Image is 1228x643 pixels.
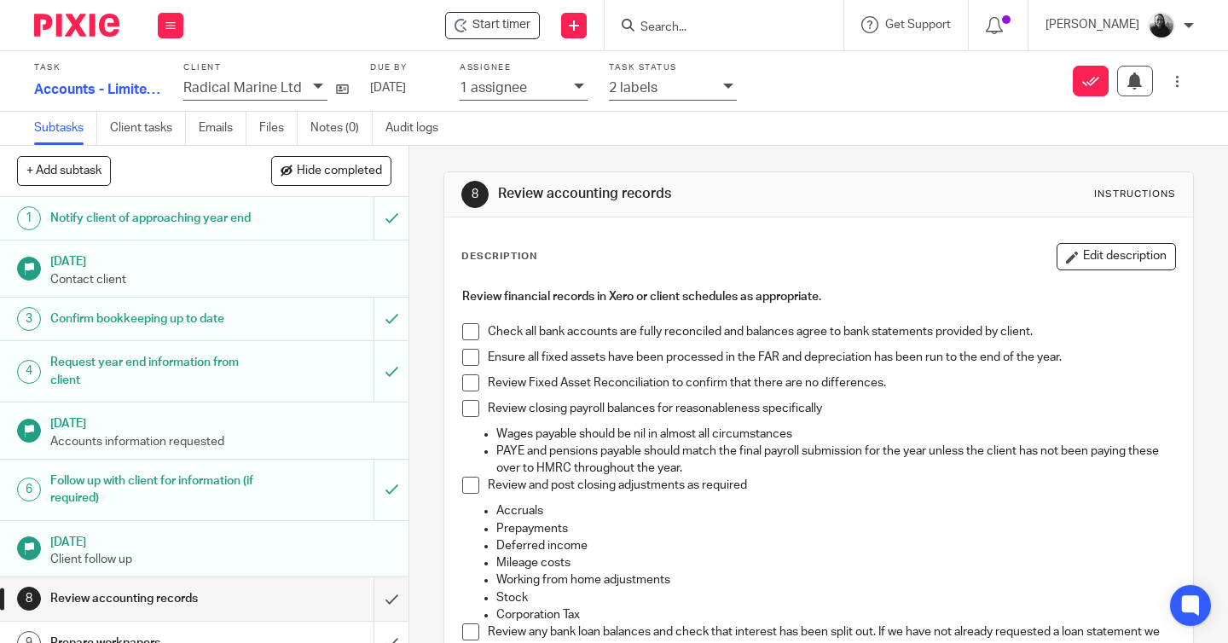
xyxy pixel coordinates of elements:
h1: [DATE] [50,530,391,551]
p: Deferred income [496,537,1175,554]
div: 1 [17,206,41,230]
h4: Review financial records in Xero or client schedules as appropriate. [462,288,1175,305]
h1: Notify client of approaching year end [50,206,255,231]
p: Review closing payroll balances for reasonableness specifically [488,400,1175,417]
label: Client [183,62,349,73]
span: Get Support [885,19,951,31]
button: Hide completed [271,156,391,185]
div: 8 [17,587,41,611]
h1: Review accounting records [498,185,855,203]
h1: Review accounting records [50,586,255,611]
a: Files [259,112,298,145]
p: Accounts information requested [50,433,391,450]
div: 3 [17,307,41,331]
p: Working from home adjustments [496,571,1175,588]
a: Client tasks [110,112,186,145]
p: Client follow up [50,551,391,568]
p: Stock [496,589,1175,606]
input: Search [639,20,792,36]
p: Review Fixed Asset Reconciliation to confirm that there are no differences. [488,374,1175,391]
a: Notes (0) [310,112,373,145]
img: IMG_9585.jpg [1148,12,1175,39]
p: Corporation Tax [496,606,1175,623]
p: 1 assignee [460,80,527,96]
button: + Add subtask [17,156,111,185]
h1: [DATE] [50,249,391,270]
label: Task [34,62,162,73]
p: Review and post closing adjustments as required [488,477,1175,494]
p: Radical Marine Ltd [183,80,302,96]
label: Due by [370,62,438,73]
p: Wages payable should be nil in almost all circumstances [496,426,1175,443]
p: PAYE and pensions payable should match the final payroll submission for the year unless the clien... [496,443,1175,478]
button: Edit description [1057,243,1176,270]
p: 2 labels [609,80,657,96]
span: [DATE] [370,82,406,94]
p: Ensure all fixed assets have been processed in the FAR and depreciation has been run to the end o... [488,349,1175,366]
a: Audit logs [385,112,451,145]
h1: Request year end information from client [50,350,255,393]
p: Contact client [50,271,391,288]
h1: Follow up with client for information (if required) [50,468,255,512]
div: Radical Marine Ltd - Accounts - Limited Company - 2025 [445,12,540,39]
img: Pixie [34,14,119,37]
p: [PERSON_NAME] [1046,16,1139,33]
p: Accruals [496,502,1175,519]
label: Assignee [460,62,588,73]
div: 8 [461,181,489,208]
div: 4 [17,360,41,384]
p: Description [461,250,537,264]
h1: [DATE] [50,411,391,432]
a: Subtasks [34,112,97,145]
span: Start timer [472,16,530,34]
h1: Confirm bookkeeping up to date [50,306,255,332]
p: Check all bank accounts are fully reconciled and balances agree to bank statements provided by cl... [488,323,1175,340]
div: Instructions [1094,188,1176,201]
div: 6 [17,478,41,501]
p: Prepayments [496,520,1175,537]
p: Mileage costs [496,554,1175,571]
label: Task status [609,62,737,73]
a: Emails [199,112,246,145]
span: Hide completed [297,165,382,178]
